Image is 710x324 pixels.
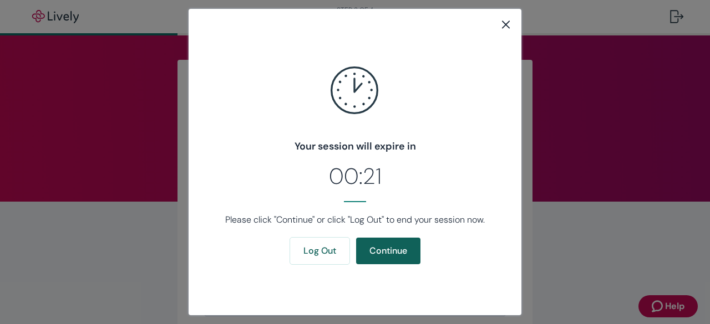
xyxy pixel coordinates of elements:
[290,238,349,264] button: Log Out
[207,160,503,193] h2: 00:21
[207,139,503,154] h4: Your session will expire in
[356,238,420,264] button: Continue
[499,18,513,31] svg: close
[219,213,491,227] p: Please click "Continue" or click "Log Out" to end your session now.
[499,18,513,31] button: close button
[311,47,399,135] svg: clock icon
